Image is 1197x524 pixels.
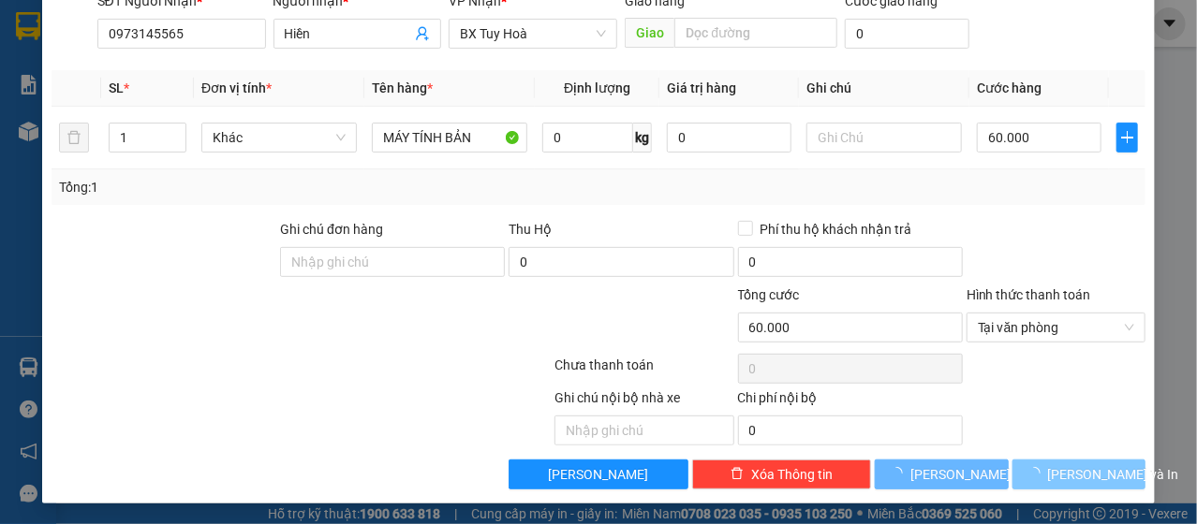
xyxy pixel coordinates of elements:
label: Ghi chú đơn hàng [280,222,383,237]
span: SL [109,80,124,95]
input: Dọc đường [674,18,837,48]
span: Giao [625,18,674,48]
button: deleteXóa Thông tin [692,459,871,489]
input: Nhập ghi chú [554,415,733,445]
li: Cúc Tùng Limousine [9,9,272,80]
span: Tổng cước [738,287,800,302]
span: [PERSON_NAME] [549,464,649,485]
li: VP VP [GEOGRAPHIC_DATA] [129,101,249,163]
div: Chưa thanh toán [553,355,735,387]
label: Hình thức thanh toán [967,287,1091,302]
span: user-add [415,26,430,41]
span: Định lượng [564,80,630,95]
li: VP VP [GEOGRAPHIC_DATA] xe Limousine [9,101,129,163]
span: Giá trị hàng [667,80,736,95]
th: Ghi chú [799,70,969,107]
button: [PERSON_NAME] [875,459,1009,489]
input: Ghi Chú [806,123,962,153]
span: Xóa Thông tin [751,464,833,485]
button: delete [59,123,89,153]
input: 0 [667,123,791,153]
span: Phí thu hộ khách nhận trả [753,219,920,240]
span: delete [731,467,744,482]
button: [PERSON_NAME] [509,459,687,489]
input: Cước giao hàng [845,19,969,49]
span: Tại văn phòng [978,313,1134,342]
span: Thu Hộ [509,222,552,237]
div: Tổng: 1 [59,177,464,197]
button: [PERSON_NAME] và In [1012,459,1146,489]
span: Cước hàng [977,80,1042,95]
span: Đơn vị tính [201,80,272,95]
span: [PERSON_NAME] [910,464,1011,485]
span: kg [633,123,652,153]
input: VD: Bàn, Ghế [372,123,527,153]
span: loading [1027,467,1048,480]
span: [PERSON_NAME] và In [1048,464,1179,485]
span: Tên hàng [372,80,433,95]
button: plus [1116,123,1138,153]
span: Khác [213,124,346,152]
span: BX Tuy Hoà [460,20,606,48]
input: Ghi chú đơn hàng [280,247,505,277]
span: plus [1117,130,1137,145]
span: loading [890,467,910,480]
div: Ghi chú nội bộ nhà xe [554,387,733,415]
div: Chi phí nội bộ [738,387,963,415]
